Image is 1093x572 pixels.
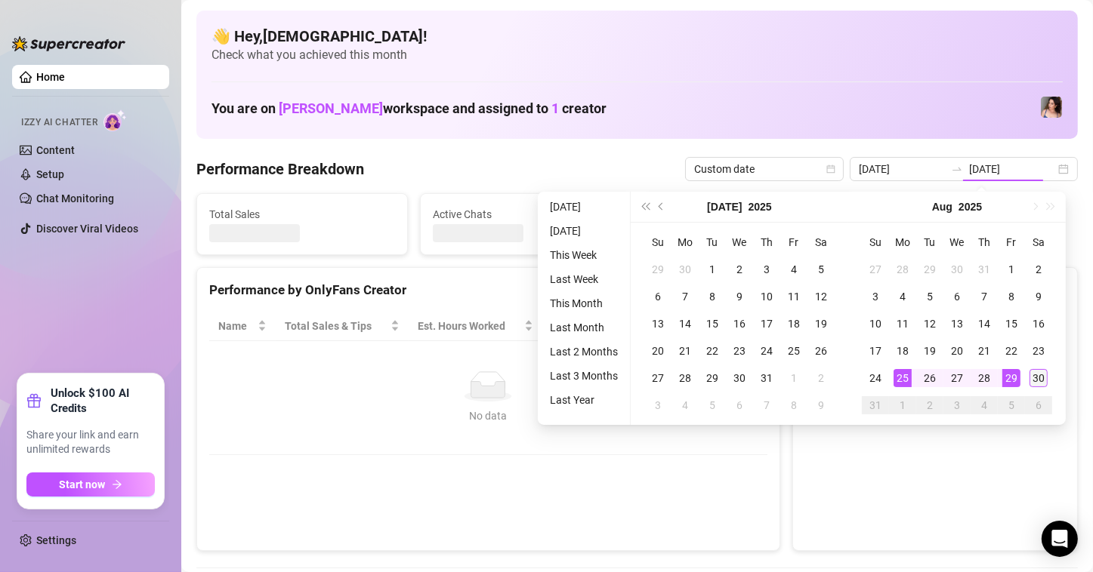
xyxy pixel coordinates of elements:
input: End date [969,161,1055,177]
span: Share your link and earn unlimited rewards [26,428,155,457]
input: Start date [859,161,945,177]
strong: Unlock $100 AI Credits [51,386,155,416]
span: Total Sales & Tips [285,318,387,334]
a: Setup [36,168,64,180]
a: Home [36,71,65,83]
span: Check what you achieved this month [211,47,1063,63]
span: Chat Conversion [652,318,746,334]
span: gift [26,393,42,408]
th: Name [209,312,276,341]
span: Messages Sent [656,206,842,223]
span: 1 [551,100,559,116]
span: Izzy AI Chatter [21,115,97,130]
span: [PERSON_NAME] [279,100,383,116]
h1: You are on workspace and assigned to creator [211,100,607,117]
span: Start now [60,478,106,491]
th: Sales / Hour [542,312,644,341]
div: Performance by OnlyFans Creator [209,280,767,300]
img: AI Chatter [103,109,127,131]
h4: 👋 Hey, [DEMOGRAPHIC_DATA] ! [211,26,1063,47]
span: Name [218,318,255,334]
div: Est. Hours Worked [418,318,521,334]
span: Active Chats [433,206,619,223]
span: arrow-right [112,479,122,490]
span: Custom date [694,158,835,180]
img: Lauren [1041,97,1062,118]
a: Content [36,144,75,156]
h4: Performance Breakdown [196,158,364,180]
th: Total Sales & Tips [276,312,409,341]
span: Sales / Hour [551,318,622,334]
a: Settings [36,534,76,546]
img: logo-BBDzfeDw.svg [12,36,125,51]
th: Chat Conversion [643,312,767,341]
div: Sales by OnlyFans Creator [805,280,1065,300]
div: Open Intercom Messenger [1042,521,1078,557]
span: calendar [826,165,835,174]
span: Total Sales [209,206,395,223]
span: swap-right [951,163,963,175]
span: to [951,163,963,175]
a: Discover Viral Videos [36,223,138,235]
div: No data [224,407,752,424]
button: Start nowarrow-right [26,472,155,497]
a: Chat Monitoring [36,192,114,205]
